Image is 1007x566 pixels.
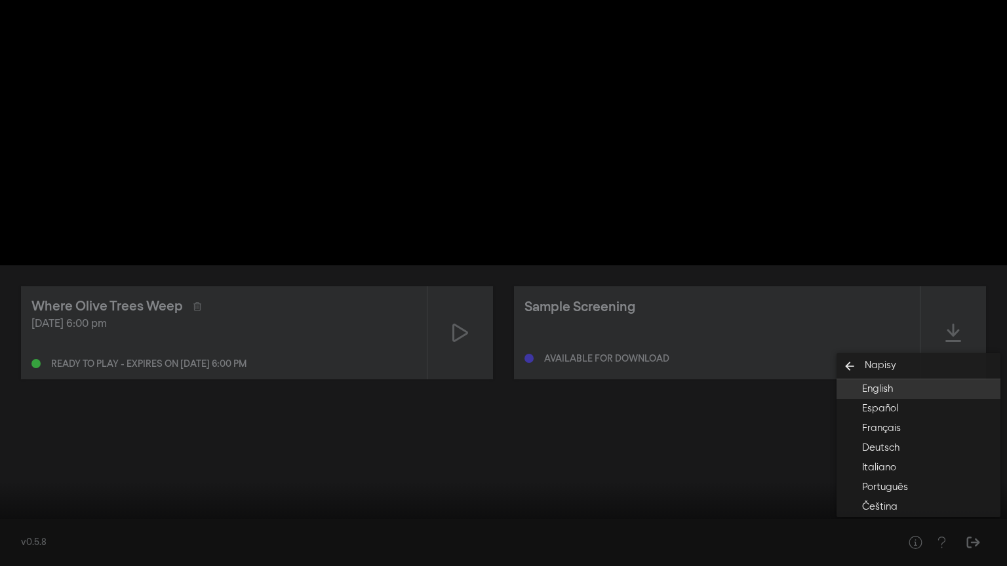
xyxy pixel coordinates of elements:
button: Help [928,529,955,556]
div: v0.5.8 [21,536,876,550]
button: Wstecz [837,353,1000,379]
span: Čeština [862,500,898,515]
span: Français [862,421,901,436]
button: Português [837,478,1000,497]
button: Français [837,419,1000,438]
button: Help [902,529,928,556]
button: Čeština [837,497,1000,517]
span: Português [862,480,908,495]
button: English [837,379,1000,399]
span: Napisy [865,358,896,373]
span: Español [862,402,898,417]
button: Sign Out [960,529,986,556]
button: Italiano [837,458,1000,478]
i: arrow_back [837,360,863,373]
span: Deutsch [862,441,899,456]
span: English [862,382,893,397]
span: Italiano [862,461,896,476]
button: Deutsch [837,438,1000,458]
button: Español [837,399,1000,419]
